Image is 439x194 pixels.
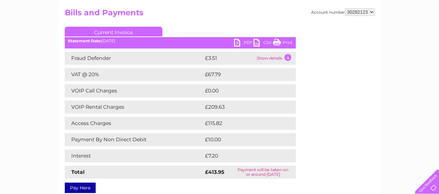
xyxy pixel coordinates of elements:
[359,28,378,33] a: Telecoms
[203,52,255,65] td: £3.51
[234,39,254,48] a: PDF
[65,133,203,146] td: Payment By Non Direct Debit
[324,28,337,33] a: Water
[382,28,392,33] a: Blog
[65,39,296,43] div: [DATE]
[316,3,361,11] a: 0333 014 3131
[65,52,203,65] td: Fraud Defender
[230,166,296,179] td: Payment will be taken on or around [DATE]
[65,68,203,81] td: VAT @ 20%
[203,117,283,130] td: £115.82
[203,84,281,97] td: £0.00
[68,38,102,43] b: Statement Date:
[203,68,282,81] td: £67.79
[65,183,96,193] a: Pay Here
[341,28,355,33] a: Energy
[66,4,374,32] div: Clear Business is a trading name of Verastar Limited (registered in [GEOGRAPHIC_DATA] No. 3667643...
[396,28,412,33] a: Contact
[65,149,203,162] td: Interest
[273,39,293,48] a: Print
[203,101,284,114] td: £209.63
[65,27,162,36] a: Current Invoice
[254,39,273,48] a: CSV
[65,84,203,97] td: VOIP Call Charges
[65,117,203,130] td: Access Charges
[418,28,433,33] a: Log out
[205,169,224,175] strong: £413.95
[311,8,375,16] div: Account number
[65,8,375,21] h2: Bills and Payments
[255,52,296,65] td: Show details
[203,133,282,146] td: £10.00
[203,149,281,162] td: £7.20
[15,17,48,37] img: logo.png
[71,169,85,175] strong: Total
[65,101,203,114] td: VOIP Rental Charges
